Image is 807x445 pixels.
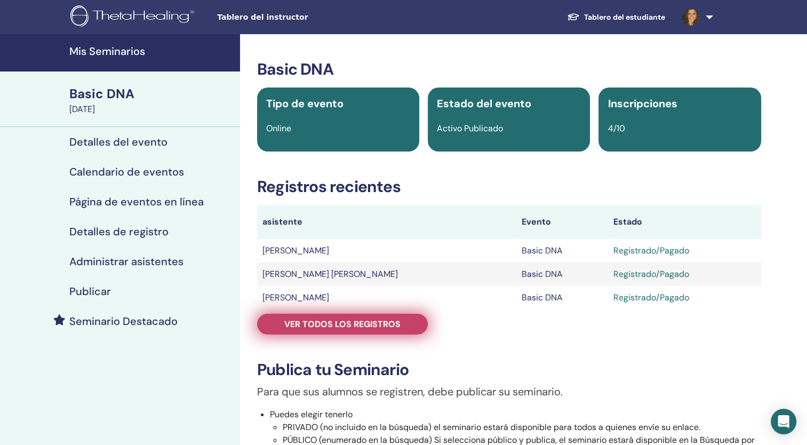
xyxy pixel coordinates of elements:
h4: Detalles de registro [69,225,169,238]
h4: Seminario Destacado [69,315,178,328]
a: Tablero del estudiante [558,7,674,27]
div: Basic DNA [69,85,234,103]
h4: Detalles del evento [69,136,167,148]
span: Tipo de evento [266,97,343,110]
span: Online [266,123,291,134]
div: Registrado/Pagado [613,244,756,257]
div: Registrado/Pagado [613,291,756,304]
th: Evento [516,205,608,239]
h4: Página de eventos en línea [69,195,204,208]
a: Ver todos los registros [257,314,428,335]
td: [PERSON_NAME] [257,239,516,263]
div: [DATE] [69,103,234,116]
span: Ver todos los registros [284,319,401,330]
h3: Basic DNA [257,60,761,79]
span: Inscripciones [608,97,677,110]
img: logo.png [70,5,198,29]
td: Basic DNA [516,263,608,286]
h3: Publica tu Seminario [257,360,761,379]
td: [PERSON_NAME] [257,286,516,309]
p: Para que sus alumnos se registren, debe publicar su seminario. [257,384,761,400]
th: asistente [257,205,516,239]
a: Basic DNA[DATE] [63,85,240,116]
span: Estado del evento [437,97,531,110]
img: default.jpg [682,9,699,26]
span: Activo Publicado [437,123,503,134]
h4: Publicar [69,285,111,298]
h4: Mis Seminarios [69,45,234,58]
div: Registrado/Pagado [613,268,756,281]
li: PRIVADO (no incluido en la búsqueda) el seminario estará disponible para todos a quienes envíe su... [283,421,761,434]
h4: Administrar asistentes [69,255,183,268]
div: Open Intercom Messenger [771,409,796,434]
h3: Registros recientes [257,177,761,196]
h4: Calendario de eventos [69,165,184,178]
span: Tablero del instructor [217,12,377,23]
td: Basic DNA [516,239,608,263]
span: 4/10 [608,123,625,134]
img: graduation-cap-white.svg [567,12,580,21]
td: [PERSON_NAME] [PERSON_NAME] [257,263,516,286]
td: Basic DNA [516,286,608,309]
th: Estado [608,205,761,239]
